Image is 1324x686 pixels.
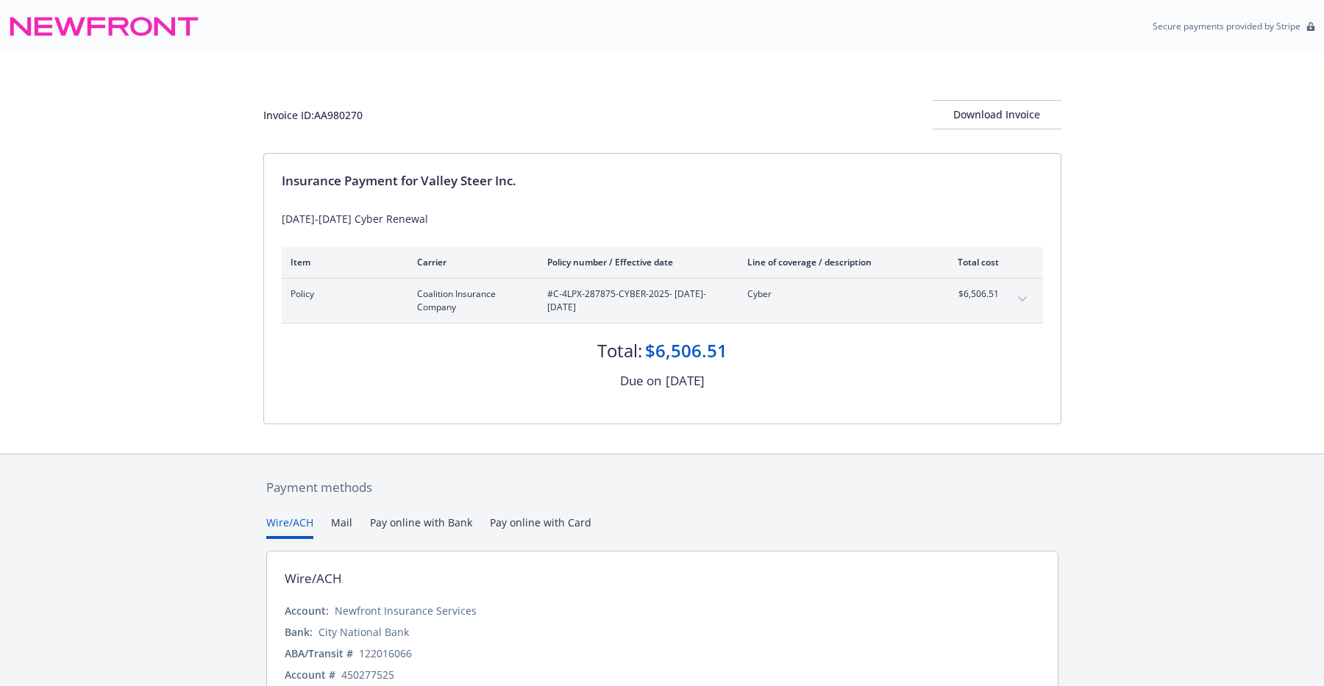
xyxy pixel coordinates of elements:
div: Download Invoice [933,101,1061,129]
button: Download Invoice [933,100,1061,129]
div: Due on [620,371,661,390]
button: expand content [1011,287,1034,311]
div: Account # [285,667,335,682]
span: #C-4LPX-287875-CYBER-2025 - [DATE]-[DATE] [547,287,724,314]
span: Cyber [747,287,920,301]
div: Total: [597,338,642,363]
p: Secure payments provided by Stripe [1153,20,1300,32]
div: Wire/ACH [285,569,342,588]
div: Newfront Insurance Services [335,603,477,618]
div: Total cost [944,256,999,268]
div: Carrier [417,256,524,268]
button: Pay online with Card [490,515,591,539]
button: Wire/ACH [266,515,313,539]
div: Bank: [285,624,313,640]
div: ABA/Transit # [285,646,353,661]
div: [DATE] [666,371,705,390]
div: 450277525 [341,667,394,682]
div: Item [291,256,394,268]
div: $6,506.51 [645,338,727,363]
span: Coalition Insurance Company [417,287,524,314]
span: $6,506.51 [944,287,999,301]
div: Payment methods [266,478,1058,497]
div: 122016066 [359,646,412,661]
div: Insurance Payment for Valley Steer Inc. [282,171,1043,190]
div: Line of coverage / description [747,256,920,268]
div: City National Bank [318,624,409,640]
div: PolicyCoalition Insurance Company#C-4LPX-287875-CYBER-2025- [DATE]-[DATE]Cyber$6,506.51expand con... [282,279,1043,323]
button: Mail [331,515,352,539]
div: Account: [285,603,329,618]
span: Policy [291,287,394,301]
div: Policy number / Effective date [547,256,724,268]
div: [DATE]-[DATE] Cyber Renewal [282,211,1043,226]
div: Invoice ID: AA980270 [263,107,363,123]
button: Pay online with Bank [370,515,472,539]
